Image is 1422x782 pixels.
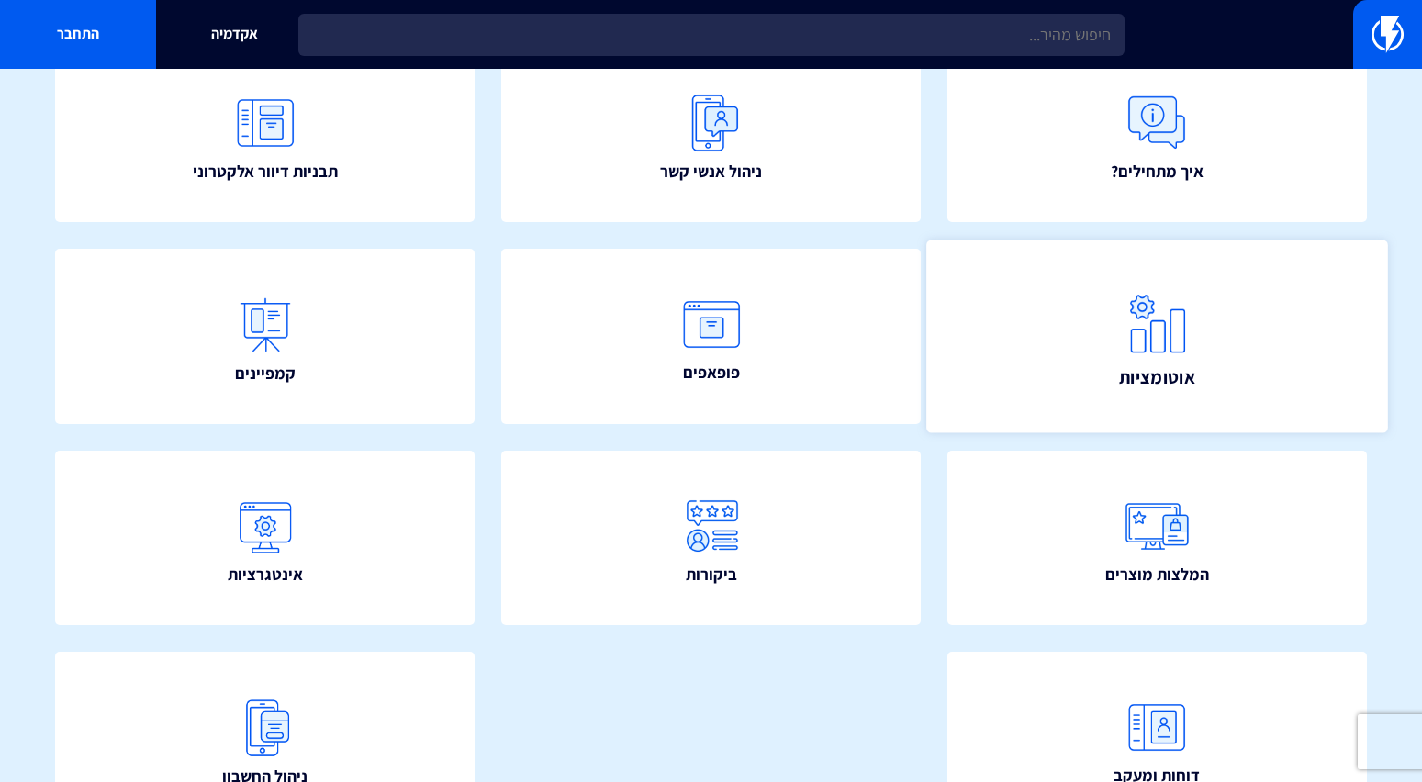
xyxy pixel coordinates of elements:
[1111,160,1204,184] span: איך מתחילים?
[235,362,296,385] span: קמפיינים
[55,48,475,223] a: תבניות דיוור אלקטרוני
[228,563,303,586] span: אינטגרציות
[55,451,475,626] a: אינטגרציות
[1119,363,1195,389] span: אוטומציות
[55,249,475,424] a: קמפיינים
[193,160,338,184] span: תבניות דיוור אלקטרוני
[501,249,921,424] a: פופאפים
[947,48,1367,223] a: איך מתחילים?
[926,240,1388,433] a: אוטומציות
[686,563,737,586] span: ביקורות
[1105,563,1209,586] span: המלצות מוצרים
[298,14,1125,56] input: חיפוש מהיר...
[501,451,921,626] a: ביקורות
[501,48,921,223] a: ניהול אנשי קשר
[660,160,762,184] span: ניהול אנשי קשר
[947,451,1367,626] a: המלצות מוצרים
[683,361,740,385] span: פופאפים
